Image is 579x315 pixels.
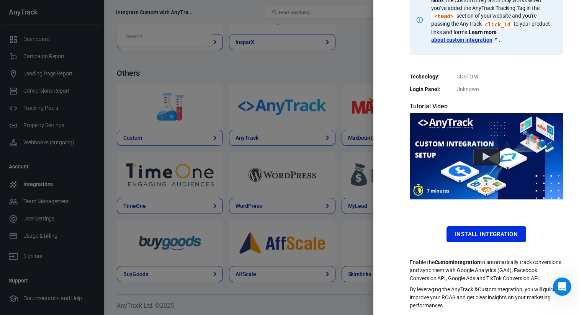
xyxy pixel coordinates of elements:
[553,277,571,296] iframe: Intercom live chat
[414,85,558,93] dd: Unknown
[410,73,448,81] dt: Technology:
[414,73,558,81] dd: CUSTOM
[410,286,563,310] p: By leveraging the AnyTrack & Custom integration, you will quickly improve your ROAS and get clear...
[435,259,480,265] strong: Custom integration
[410,85,448,93] dt: Login Panel:
[410,258,563,282] p: Enable the to automatically track conversions and sync them with Google Analytics (GA4), Facebook...
[410,103,563,110] h5: Tutorial Video
[473,147,500,165] button: Watch Custom Tutorial
[482,21,514,28] code: Click to copy
[431,12,456,20] code: Click to copy
[431,36,499,44] a: about custom integration
[447,226,526,242] button: Install Integration
[431,29,500,43] strong: Learn more .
